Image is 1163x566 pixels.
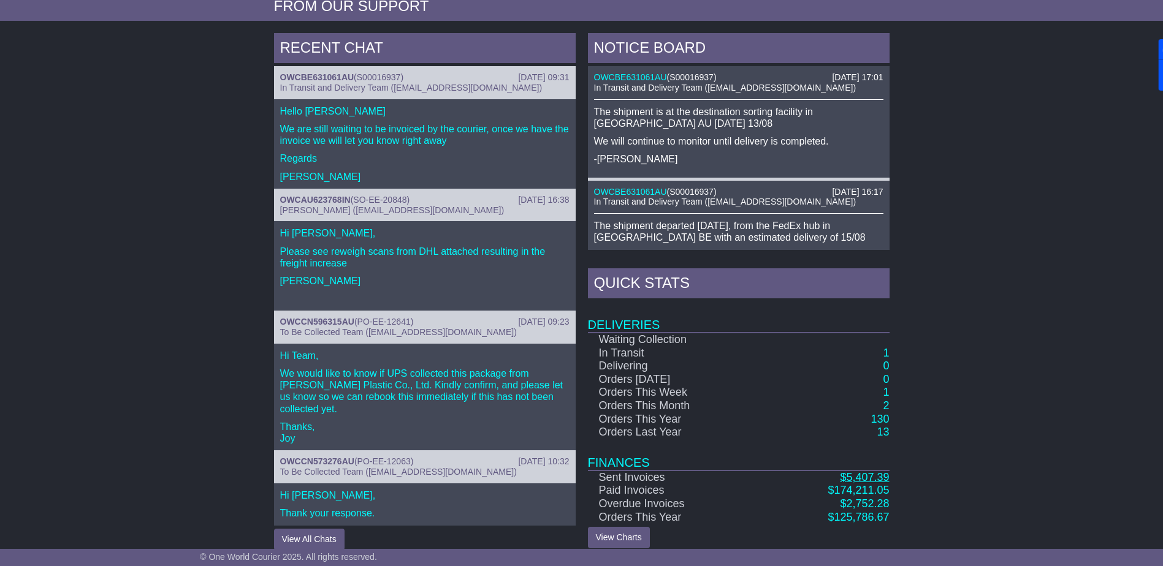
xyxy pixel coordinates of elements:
[588,426,765,439] td: Orders Last Year
[280,456,354,466] a: OWCCN573276AU
[594,83,856,92] span: In Transit and Delivery Team ([EMAIL_ADDRESS][DOMAIN_NAME])
[588,413,765,426] td: Orders This Year
[669,72,714,82] span: S00016937
[518,195,569,205] div: [DATE] 16:38
[357,72,401,82] span: S00016937
[353,195,406,205] span: SO-EE-20848
[846,497,889,510] span: 2,752.28
[357,317,411,326] span: PO-EE-12641
[883,373,889,385] a: 0
[883,360,889,372] a: 0
[594,220,883,243] p: The shipment departed [DATE], from the FedEx hub in [GEOGRAPHIC_DATA] BE with an estimated delive...
[594,72,667,82] a: OWCBE631061AU
[588,268,890,301] div: Quick Stats
[588,347,765,360] td: In Transit
[594,135,883,147] p: We will continue to monitor until delivery is completed.
[280,72,570,83] div: ( )
[518,72,569,83] div: [DATE] 09:31
[518,456,569,467] div: [DATE] 10:32
[280,350,570,361] p: Hi Team,
[280,489,570,501] p: Hi [PERSON_NAME],
[588,527,650,548] a: View Charts
[594,72,883,83] div: ( )
[280,205,505,215] span: [PERSON_NAME] ([EMAIL_ADDRESS][DOMAIN_NAME])
[280,421,570,444] p: Thanks, Joy
[280,525,570,537] p: I'll cancel this for you from here.
[840,497,889,510] a: $2,752.28
[846,471,889,483] span: 5,407.39
[594,153,883,165] p: -[PERSON_NAME]
[840,471,889,483] a: $5,407.39
[588,301,890,333] td: Deliveries
[877,426,889,438] a: 13
[588,399,765,413] td: Orders This Month
[828,484,889,496] a: $174,211.05
[280,246,570,269] p: Please see reweigh scans from DHL attached resulting in the freight increase
[280,195,351,205] a: OWCAU623768IN
[280,83,543,92] span: In Transit and Delivery Team ([EMAIL_ADDRESS][DOMAIN_NAME])
[280,327,517,337] span: To Be Collected Team ([EMAIL_ADDRESS][DOMAIN_NAME])
[274,33,576,66] div: RECENT CHAT
[588,484,765,497] td: Paid Invoices
[594,106,883,129] p: The shipment is at the destination sorting facility in [GEOGRAPHIC_DATA] AU [DATE] 13/08
[588,511,765,524] td: Orders This Year
[588,386,765,399] td: Orders This Week
[871,413,889,425] a: 130
[280,456,570,467] div: ( )
[518,317,569,327] div: [DATE] 09:23
[588,333,765,347] td: Waiting Collection
[274,529,345,550] button: View All Chats
[883,399,889,412] a: 2
[832,72,883,83] div: [DATE] 17:01
[280,195,570,205] div: ( )
[883,347,889,359] a: 1
[588,360,765,373] td: Delivering
[588,439,890,470] td: Finances
[280,317,570,327] div: ( )
[594,197,856,206] span: In Transit and Delivery Team ([EMAIL_ADDRESS][DOMAIN_NAME])
[280,507,570,519] p: Thank your response.
[200,552,377,562] span: © One World Courier 2025. All rights reserved.
[588,470,765,485] td: Sent Invoices
[588,373,765,387] td: Orders [DATE]
[588,33,890,66] div: NOTICE BOARD
[594,187,667,197] a: OWCBE631061AU
[883,386,889,398] a: 1
[280,467,517,477] span: To Be Collected Team ([EMAIL_ADDRESS][DOMAIN_NAME])
[669,187,714,197] span: S00016937
[588,497,765,511] td: Overdue Invoices
[280,227,570,239] p: Hi [PERSON_NAME],
[280,153,570,164] p: Regards
[280,275,570,287] p: [PERSON_NAME]
[834,511,889,523] span: 125,786.67
[594,187,883,197] div: ( )
[280,317,354,326] a: OWCCN596315AU
[280,368,570,415] p: We would like to know if UPS collected this package from [PERSON_NAME] Plastic Co., Ltd. Kindly c...
[280,123,570,146] p: We are still waiting to be invoiced by the courier, once we have the invoice we will let you know...
[594,250,883,262] p: We will continue to monitor until delivery is completed.
[280,72,354,82] a: OWCBE631061AU
[280,105,570,117] p: Hello [PERSON_NAME]
[828,511,889,523] a: $125,786.67
[357,456,411,466] span: PO-EE-12063
[834,484,889,496] span: 174,211.05
[280,171,570,183] p: [PERSON_NAME]
[832,187,883,197] div: [DATE] 16:17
